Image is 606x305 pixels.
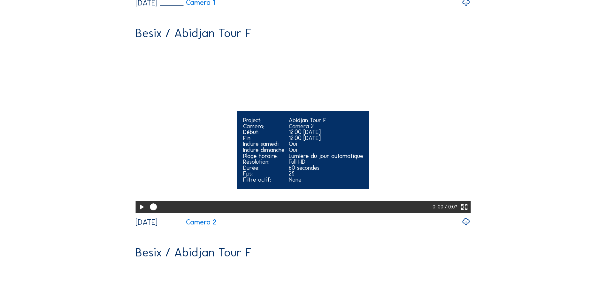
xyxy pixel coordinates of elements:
div: Project: [243,117,286,123]
div: / 0:07 [445,201,457,213]
div: Besix / Abidjan Tour F [135,27,251,39]
div: Camera: [243,123,286,129]
div: Fin: [243,135,286,141]
div: 0: 00 [433,201,445,213]
div: None [289,177,363,183]
div: Fps: [243,171,286,177]
div: Lumière du jour automatique [289,153,363,159]
a: Camera 2 [160,219,217,226]
div: Résolution: [243,159,286,165]
div: Oui [289,141,363,147]
div: Inclure dimanche: [243,147,286,153]
div: 12:00 [DATE] [289,135,363,141]
div: Inclure samedi: [243,141,286,147]
div: Abidjan Tour F [289,117,363,123]
div: 60 secondes [289,165,363,171]
div: Début: [243,129,286,135]
div: 25 [289,171,363,177]
div: [DATE] [135,218,157,226]
div: Camera 2 [289,123,363,129]
div: Plage horaire: [243,153,286,159]
div: Oui [289,147,363,153]
div: Besix / Abidjan Tour F [135,246,251,258]
video: Your browser does not support the video tag. [135,44,471,212]
div: Full HD [289,159,363,165]
div: Durée: [243,165,286,171]
div: 12:00 [DATE] [289,129,363,135]
div: Filtre actif: [243,177,286,183]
